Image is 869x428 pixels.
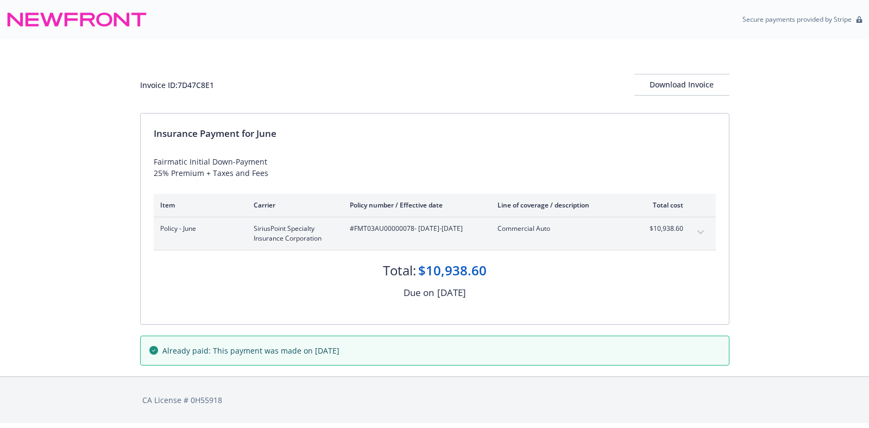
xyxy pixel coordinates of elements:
[254,200,332,210] div: Carrier
[742,15,852,24] p: Secure payments provided by Stripe
[418,261,487,280] div: $10,938.60
[383,261,416,280] div: Total:
[350,200,480,210] div: Policy number / Effective date
[154,156,716,179] div: Fairmatic Initial Down-Payment 25% Premium + Taxes and Fees
[404,286,434,300] div: Due on
[643,224,683,234] span: $10,938.60
[154,127,716,141] div: Insurance Payment for June
[162,345,339,356] span: Already paid: This payment was made on [DATE]
[498,224,625,234] span: Commercial Auto
[254,224,332,243] span: SiriusPoint Specialty Insurance Corporation
[142,394,727,406] div: CA License # 0H55918
[643,200,683,210] div: Total cost
[140,79,214,91] div: Invoice ID: 7D47C8E1
[437,286,466,300] div: [DATE]
[634,74,729,96] button: Download Invoice
[634,74,729,95] div: Download Invoice
[160,224,236,234] span: Policy - June
[350,224,480,234] span: #FMT03AU00000078 - [DATE]-[DATE]
[498,200,625,210] div: Line of coverage / description
[160,200,236,210] div: Item
[692,224,709,241] button: expand content
[154,217,716,250] div: Policy - JuneSiriusPoint Specialty Insurance Corporation#FMT03AU00000078- [DATE]-[DATE]Commercial...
